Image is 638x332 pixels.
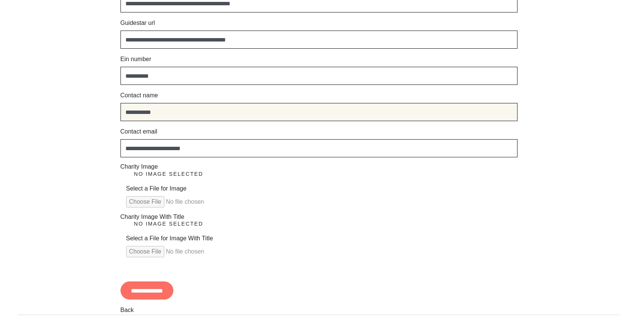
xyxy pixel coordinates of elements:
[126,170,211,178] h4: No Image Selected
[120,18,155,28] label: Guidestar url
[120,91,158,100] label: Contact name
[120,127,158,136] label: Contact email
[126,220,211,228] h4: No Image Selected
[120,55,151,64] label: Ein number
[120,214,518,220] h2: Charity Image With Title
[126,234,213,243] label: Select a File for Image With Title
[120,163,518,170] h2: Charity Image
[126,184,187,193] label: Select a File for Image
[120,307,134,313] a: Back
